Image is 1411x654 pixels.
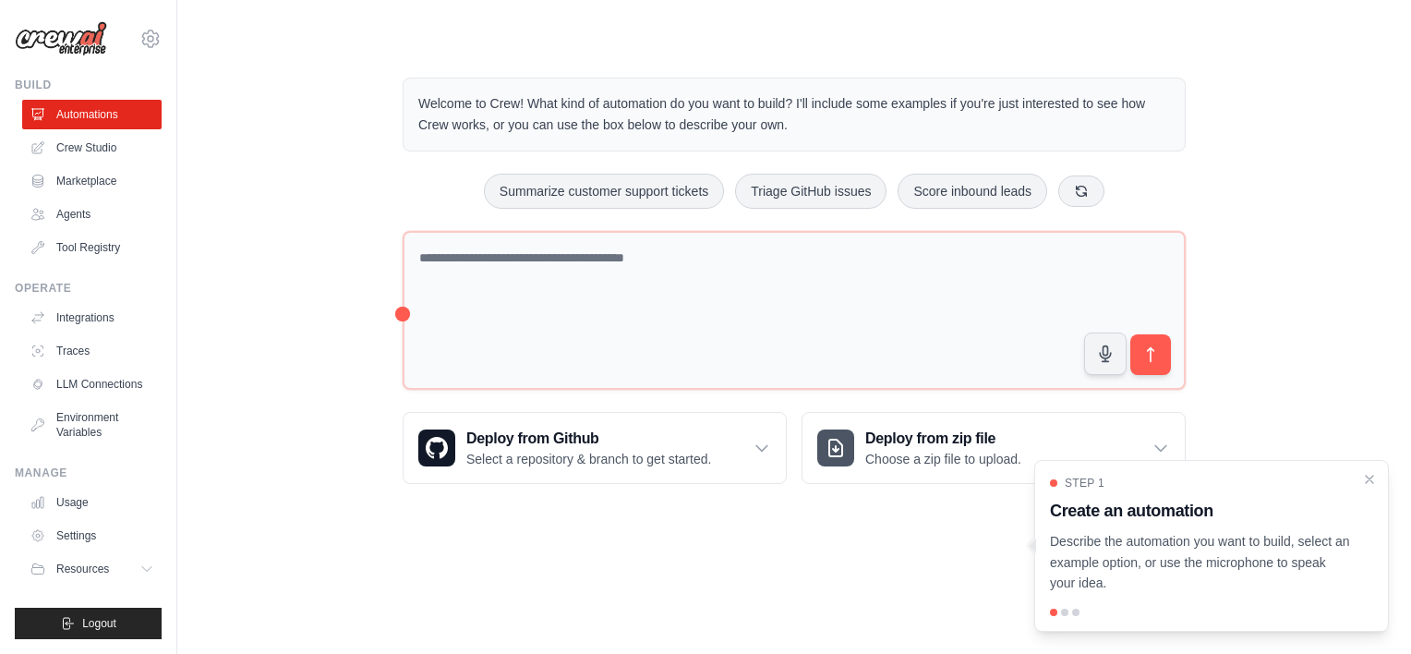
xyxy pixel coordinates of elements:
h3: Deploy from Github [466,428,711,450]
p: Describe the automation you want to build, select an example option, or use the microphone to spe... [1050,531,1351,594]
button: Summarize customer support tickets [484,174,724,209]
h3: Create an automation [1050,498,1351,524]
div: Operate [15,281,162,296]
button: Close walkthrough [1362,472,1377,487]
a: Usage [22,488,162,517]
button: Triage GitHub issues [735,174,886,209]
a: LLM Connections [22,369,162,399]
p: Select a repository & branch to get started. [466,450,711,468]
a: Automations [22,100,162,129]
a: Integrations [22,303,162,333]
p: Welcome to Crew! What kind of automation do you want to build? I'll include some examples if you'... [418,93,1170,136]
a: Traces [22,336,162,366]
a: Crew Studio [22,133,162,163]
span: Logout [82,616,116,631]
a: Agents [22,200,162,229]
a: Settings [22,521,162,551]
a: Tool Registry [22,233,162,262]
div: Build [15,78,162,92]
span: Step 1 [1065,476,1104,490]
a: Marketplace [22,166,162,196]
p: Choose a zip file to upload. [865,450,1021,468]
div: Manage [15,466,162,480]
a: Environment Variables [22,403,162,447]
img: Logo [15,21,107,56]
button: Logout [15,608,162,639]
button: Resources [22,554,162,584]
button: Score inbound leads [898,174,1047,209]
h3: Deploy from zip file [865,428,1021,450]
span: Resources [56,562,109,576]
